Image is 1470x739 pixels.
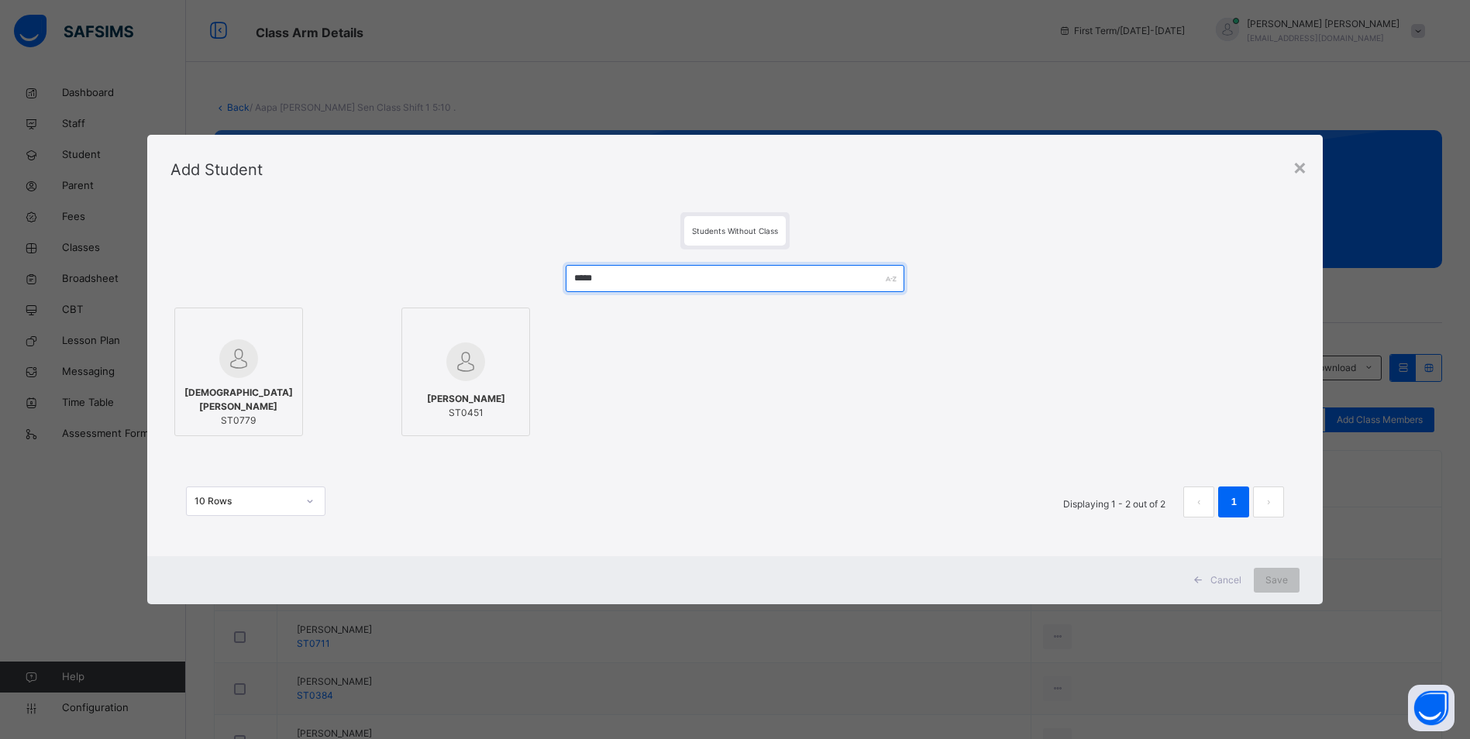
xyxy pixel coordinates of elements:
[1052,486,1177,517] li: Displaying 1 - 2 out of 2
[692,226,778,235] span: Students Without Class
[1227,492,1241,512] a: 1
[1218,486,1249,517] li: 1
[170,160,263,179] span: Add Student
[219,339,258,378] img: default.svg
[183,414,294,428] span: ST0779
[446,342,485,381] img: default.svg
[183,386,294,414] span: [DEMOGRAPHIC_DATA][PERSON_NAME]
[1183,486,1214,517] button: prev page
[1183,486,1214,517] li: 上一页
[1265,573,1288,587] span: Save
[427,392,505,406] span: [PERSON_NAME]
[1210,573,1241,587] span: Cancel
[1253,486,1284,517] li: 下一页
[427,406,505,420] span: ST0451
[1293,150,1307,183] div: ×
[1408,685,1455,731] button: Open asap
[195,494,297,508] div: 10 Rows
[1253,486,1284,517] button: next page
